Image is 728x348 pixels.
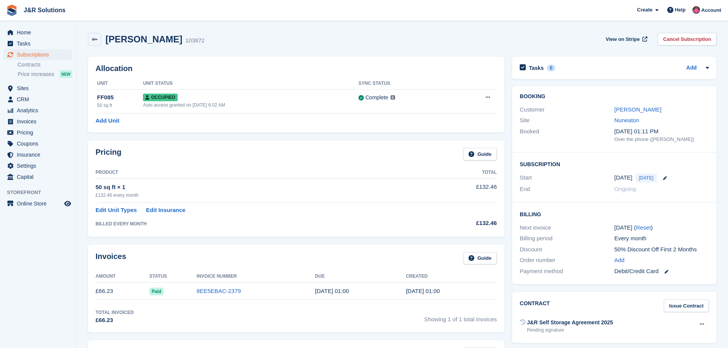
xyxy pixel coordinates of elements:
[547,65,556,71] div: 0
[96,117,119,125] a: Add Unit
[96,270,149,283] th: Amount
[520,210,709,218] h2: Billing
[686,64,697,73] a: Add
[527,327,613,333] div: Pending signature
[463,252,497,265] a: Guide
[18,61,72,68] a: Contracts
[615,127,709,136] div: [DATE] 01:11 PM
[4,49,72,60] a: menu
[96,192,422,199] div: £132.46 every month
[664,299,709,312] a: Issue Contract
[18,71,54,78] span: Price increases
[358,78,455,90] th: Sync Status
[146,206,185,215] a: Edit Insurance
[96,148,122,160] h2: Pricing
[4,172,72,182] a: menu
[196,270,315,283] th: Invoice Number
[675,6,686,14] span: Help
[96,309,134,316] div: Total Invoiced
[315,270,406,283] th: Due
[4,83,72,94] a: menu
[615,245,709,254] div: 50% Discount Off First 2 Months
[520,105,614,114] div: Customer
[406,288,440,294] time: 2025-08-28 00:00:37 UTC
[185,36,204,45] div: 103872
[4,138,72,149] a: menu
[422,219,497,228] div: £132.46
[529,65,544,71] h2: Tasks
[4,27,72,38] a: menu
[606,36,640,43] span: View on Stripe
[96,283,149,300] td: £66.23
[149,288,164,295] span: Paid
[422,178,497,202] td: £132.46
[17,83,63,94] span: Sites
[21,4,68,16] a: J&R Solutions
[6,5,18,16] img: stora-icon-8386f47178a22dfd0bd8f6a31ec36ba5ce8667c1dd55bd0f319d3a0aa187defe.svg
[4,94,72,105] a: menu
[7,189,76,196] span: Storefront
[17,49,63,60] span: Subscriptions
[96,64,497,73] h2: Allocation
[365,94,388,102] div: Complete
[615,117,639,123] a: Nuneaton
[4,38,72,49] a: menu
[17,138,63,149] span: Coupons
[520,234,614,243] div: Billing period
[424,309,497,325] span: Showing 1 of 1 total invoices
[615,267,709,276] div: Debit/Credit Card
[17,149,63,160] span: Insurance
[96,220,422,227] div: BILLED EVERY MONTH
[97,93,143,102] div: FF085
[391,95,395,100] img: icon-info-grey-7440780725fd019a000dd9b08b2336e03edf1995a4989e88bcd33f0948082b44.svg
[603,33,649,45] a: View on Stripe
[105,34,182,44] h2: [PERSON_NAME]
[60,70,72,78] div: NEW
[143,94,177,101] span: Occupied
[615,256,625,265] a: Add
[520,256,614,265] div: Order number
[143,78,358,90] th: Unit Status
[96,183,422,192] div: 50 sq ft × 1
[17,116,63,127] span: Invoices
[18,70,72,78] a: Price increases NEW
[96,206,137,215] a: Edit Unit Types
[520,245,614,254] div: Discount
[4,149,72,160] a: menu
[520,267,614,276] div: Payment method
[97,102,143,109] div: 50 sq ft
[701,6,721,14] span: Account
[17,127,63,138] span: Pricing
[520,127,614,143] div: Booked
[4,116,72,127] a: menu
[149,270,197,283] th: Status
[4,127,72,138] a: menu
[422,167,497,179] th: Total
[636,173,657,183] span: [DATE]
[520,160,709,168] h2: Subscription
[520,299,550,312] h2: Contract
[63,199,72,208] a: Preview store
[658,33,717,45] a: Cancel Subscription
[4,105,72,116] a: menu
[4,160,72,171] a: menu
[520,116,614,125] div: Site
[17,198,63,209] span: Online Store
[143,102,358,108] div: Auto access granted on [DATE] 6:02 AM
[615,136,709,143] div: Over the phone ([PERSON_NAME])
[4,198,72,209] a: menu
[196,288,241,294] a: 8EE5EBAC-2379
[406,270,497,283] th: Created
[527,319,613,327] div: J&R Self Storage Agreement 2025
[17,38,63,49] span: Tasks
[463,148,497,160] a: Guide
[96,252,126,265] h2: Invoices
[96,167,422,179] th: Product
[615,173,632,182] time: 2025-08-28 00:00:00 UTC
[637,6,652,14] span: Create
[615,106,662,113] a: [PERSON_NAME]
[520,185,614,194] div: End
[520,173,614,183] div: Start
[615,234,709,243] div: Every month
[520,223,614,232] div: Next invoice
